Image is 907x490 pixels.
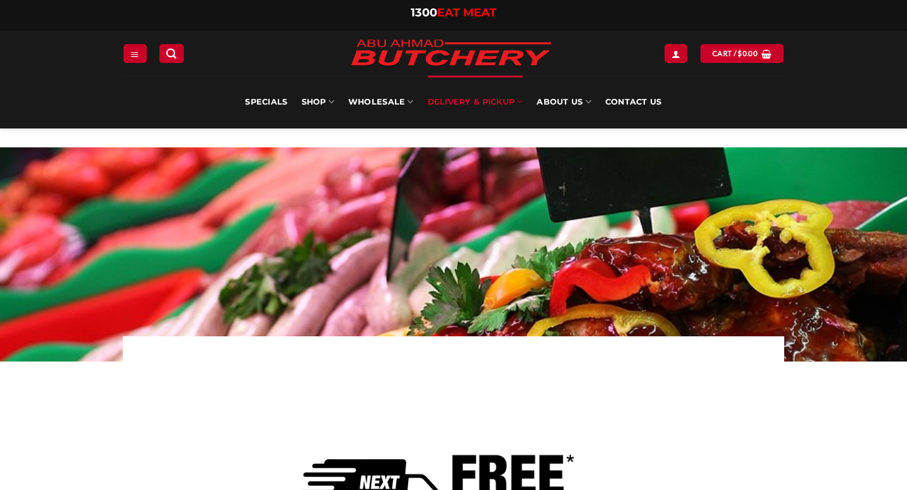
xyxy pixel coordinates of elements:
[605,76,662,128] a: Contact Us
[411,6,437,20] span: 1300
[302,76,334,128] a: SHOP
[428,76,523,128] a: Delivery & Pickup
[348,76,414,128] a: Wholesale
[123,44,146,62] a: Menu
[665,44,687,62] a: Login
[712,48,758,59] span: Cart /
[341,31,561,76] img: Abu Ahmad Butchery
[700,44,784,62] a: View cart
[738,49,758,57] bdi: 0.00
[537,76,591,128] a: About Us
[437,6,496,20] span: EAT MEAT
[245,76,287,128] a: Specials
[738,48,742,59] span: $
[411,6,496,20] a: 1300EAT MEAT
[159,44,183,62] a: Search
